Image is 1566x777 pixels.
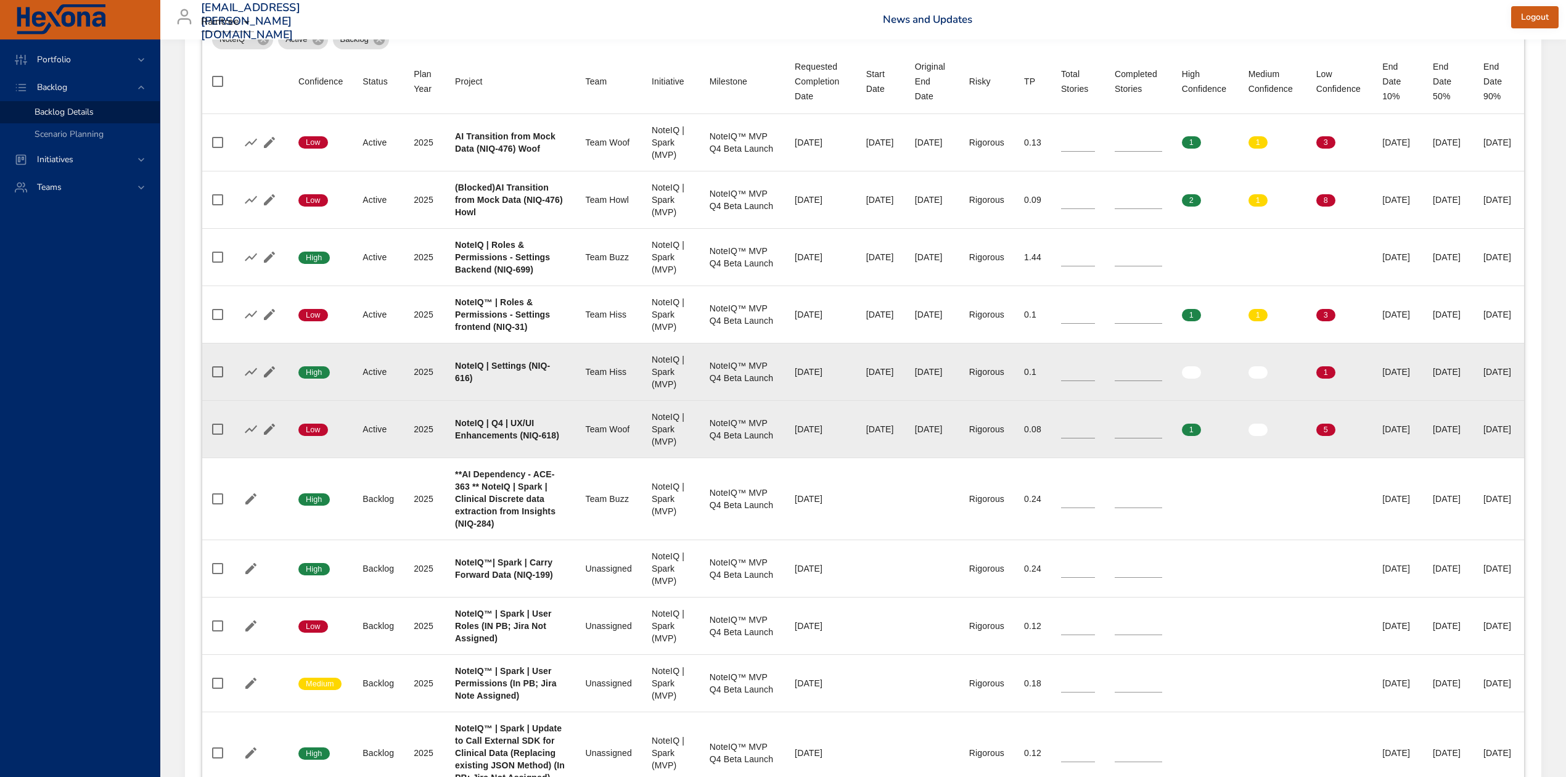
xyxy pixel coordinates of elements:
[1115,67,1162,96] span: Completed Stories
[1483,677,1514,689] div: [DATE]
[1483,620,1514,632] div: [DATE]
[1182,310,1201,321] span: 1
[1382,677,1413,689] div: [DATE]
[883,12,972,27] a: News and Updates
[455,469,555,528] b: **AI Dependency - ACE-363 ** NoteIQ | Spark | Clinical Discrete data extraction from Insights (NI...
[915,59,949,104] div: Sort
[414,194,435,206] div: 2025
[652,734,690,771] div: NoteIQ | Spark (MVP)
[1182,367,1201,378] span: 0
[1483,747,1514,759] div: [DATE]
[1248,67,1297,96] div: Sort
[915,251,949,263] div: [DATE]
[1382,493,1413,505] div: [DATE]
[1483,493,1514,505] div: [DATE]
[1248,67,1297,96] div: Medium Confidence
[1024,677,1041,689] div: 0.18
[1433,308,1464,321] div: [DATE]
[710,245,775,269] div: NoteIQ™ MVP Q4 Beta Launch
[1024,620,1041,632] div: 0.12
[710,360,775,384] div: NoteIQ™ MVP Q4 Beta Launch
[455,183,563,217] b: (Blocked)AI Transition from Mock Data (NIQ-476) Howl
[1061,67,1095,96] div: Total Stories
[795,423,847,435] div: [DATE]
[455,240,550,274] b: NoteIQ | Roles & Permissions - Settings Backend (NIQ-699)
[414,562,435,575] div: 2025
[1024,747,1041,759] div: 0.12
[455,609,552,643] b: NoteIQ™ | Spark | User Roles (IN PB; Jira Not Assigned)
[363,74,394,89] span: Status
[652,124,690,161] div: NoteIQ | Spark (MVP)
[585,562,631,575] div: Unassigned
[795,493,847,505] div: [DATE]
[1182,252,1201,263] span: 0
[866,67,895,96] div: Start Date
[1024,366,1041,378] div: 0.1
[1024,423,1041,435] div: 0.08
[1024,194,1041,206] div: 0.09
[915,59,949,104] div: Original End Date
[242,490,260,508] button: Edit Project Details
[866,194,895,206] div: [DATE]
[585,493,631,505] div: Team Buzz
[652,607,690,644] div: NoteIQ | Spark (MVP)
[363,308,394,321] div: Active
[414,67,435,96] div: Sort
[1433,194,1464,206] div: [DATE]
[1182,424,1201,435] span: 1
[455,361,550,383] b: NoteIQ | Settings (NIQ-616)
[652,74,684,89] div: Initiative
[866,366,895,378] div: [DATE]
[1433,251,1464,263] div: [DATE]
[585,677,631,689] div: Unassigned
[363,562,394,575] div: Backlog
[652,480,690,517] div: NoteIQ | Spark (MVP)
[585,620,631,632] div: Unassigned
[455,418,559,440] b: NoteIQ | Q4 | UX/UI Enhancements (NIQ-618)
[652,550,690,587] div: NoteIQ | Spark (MVP)
[363,366,394,378] div: Active
[795,194,847,206] div: [DATE]
[1433,136,1464,149] div: [DATE]
[1024,562,1041,575] div: 0.24
[1024,74,1035,89] div: TP
[1316,195,1335,206] span: 8
[795,677,847,689] div: [DATE]
[969,747,1004,759] div: Rigorous
[363,251,394,263] div: Active
[363,677,394,689] div: Backlog
[1182,67,1229,96] div: Sort
[1024,493,1041,505] div: 0.24
[652,74,684,89] div: Sort
[1024,136,1041,149] div: 0.13
[363,194,394,206] div: Active
[298,252,330,263] span: High
[585,136,631,149] div: Team Woof
[866,423,895,435] div: [DATE]
[1511,6,1559,29] button: Logout
[298,564,330,575] span: High
[795,620,847,632] div: [DATE]
[710,614,775,638] div: NoteIQ™ MVP Q4 Beta Launch
[1483,366,1514,378] div: [DATE]
[1316,137,1335,148] span: 3
[1061,67,1095,96] div: Sort
[1382,59,1413,104] div: End Date 10%
[585,308,631,321] div: Team Hiss
[710,187,775,212] div: NoteIQ™ MVP Q4 Beta Launch
[1382,562,1413,575] div: [DATE]
[710,417,775,442] div: NoteIQ™ MVP Q4 Beta Launch
[363,74,388,89] div: Status
[414,67,435,96] div: Plan Year
[260,248,279,266] button: Edit Project Details
[201,1,300,41] h3: [EMAIL_ADDRESS][PERSON_NAME][DOMAIN_NAME]
[1382,747,1413,759] div: [DATE]
[242,617,260,635] button: Edit Project Details
[710,671,775,696] div: NoteIQ™ MVP Q4 Beta Launch
[652,74,690,89] span: Initiative
[455,74,565,89] span: Project
[260,191,279,209] button: Edit Project Details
